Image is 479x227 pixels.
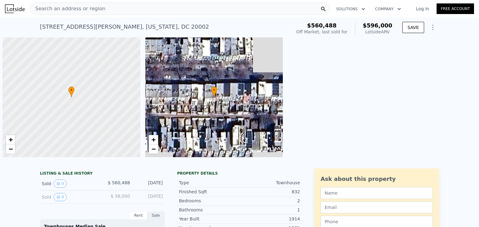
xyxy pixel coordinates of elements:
span: $560,488 [307,22,337,29]
span: Search an address or region [30,5,105,12]
div: 1 [239,207,300,213]
input: Email [321,201,433,213]
a: Zoom out [6,144,15,154]
div: 2 [239,198,300,204]
button: Company [370,3,406,15]
div: Lotside ARV [363,29,392,35]
div: Sold [42,193,97,201]
div: Bedrooms [179,198,239,204]
span: • [211,87,217,93]
div: Finished Sqft [179,189,239,195]
span: − [151,145,155,153]
div: Property details [177,171,302,176]
div: Sale [147,211,165,220]
img: Lotside [5,4,25,13]
div: Townhouse [239,180,300,186]
div: Sold [42,180,97,188]
a: Zoom out [149,144,158,154]
span: − [9,145,13,153]
span: $ 560,488 [108,180,130,185]
button: View historical data [54,180,67,188]
div: • [68,86,75,97]
button: View historical data [54,193,67,201]
div: [DATE] [135,193,163,201]
span: • [68,87,75,93]
input: Name [321,187,433,199]
div: Ask about this property [321,175,433,183]
div: Type [179,180,239,186]
span: + [151,136,155,143]
div: [DATE] [135,180,163,188]
a: Zoom in [149,135,158,144]
div: 832 [239,189,300,195]
span: $ 38,000 [111,194,130,199]
div: Year Built [179,216,239,222]
div: Bathrooms [179,207,239,213]
div: [STREET_ADDRESS][PERSON_NAME] , [US_STATE] , DC 20002 [40,22,209,31]
span: $596,000 [363,22,392,29]
div: 1914 [239,216,300,222]
span: + [9,136,13,143]
div: LISTING & SALE HISTORY [40,171,165,177]
button: SAVE [402,22,424,33]
button: Show Options [427,21,439,34]
a: Log In [409,6,437,12]
div: • [211,86,217,97]
div: Off Market, last sold for [296,29,347,35]
a: Zoom in [6,135,15,144]
div: Rent [130,211,147,220]
button: Solutions [331,3,370,15]
a: Free Account [437,3,474,14]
